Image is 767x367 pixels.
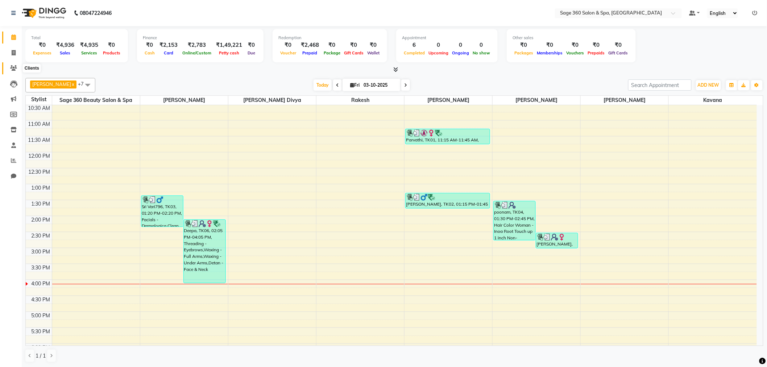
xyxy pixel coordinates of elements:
a: x [71,81,74,87]
span: Rakesh [316,96,404,105]
div: 3:30 PM [30,264,52,272]
span: Prepaids [586,50,607,55]
div: 0 [471,41,492,49]
div: ₹4,935 [77,41,101,49]
span: Wallet [365,50,381,55]
span: Kavana [669,96,757,105]
div: Redemption [278,35,381,41]
span: Completed [402,50,427,55]
div: Stylist [26,96,52,103]
div: ₹0 [278,41,298,49]
span: Upcoming [427,50,450,55]
span: [PERSON_NAME] [32,81,71,87]
div: Parvathi, TK01, 11:15 AM-11:45 AM, Men's Haircut & Styling - Top Stylist [406,129,490,144]
div: 6:00 PM [30,344,52,351]
span: Online/Custom [181,50,213,55]
div: ₹0 [143,41,157,49]
span: [PERSON_NAME] [581,96,668,105]
div: 6 [402,41,427,49]
div: 12:30 PM [27,168,52,176]
div: Finance [143,35,258,41]
div: ₹4,936 [53,41,77,49]
div: ₹2,153 [157,41,181,49]
div: 3:00 PM [30,248,52,256]
span: Products [101,50,122,55]
div: ₹0 [535,41,564,49]
div: 5:00 PM [30,312,52,319]
span: Package [322,50,342,55]
div: ₹0 [513,41,535,49]
div: ₹1,49,221 [213,41,245,49]
div: ₹2,468 [298,41,322,49]
div: ₹2,783 [181,41,213,49]
div: poonam, TK04, 01:30 PM-02:45 PM, Hair Color Woman - Inoa Root Touch up 1 inch Non-[MEDICAL_DATA],... [494,201,535,240]
span: [PERSON_NAME] Divya [228,96,316,105]
div: Total [31,35,122,41]
span: Voucher [278,50,298,55]
div: 5:30 PM [30,328,52,335]
span: +7 [78,81,89,87]
div: 1:30 PM [30,200,52,208]
span: Gift Cards [607,50,630,55]
div: 4:30 PM [30,296,52,304]
span: Due [246,50,257,55]
span: Card [162,50,175,55]
span: [PERSON_NAME] [493,96,580,105]
input: 2025-10-03 [361,80,398,91]
div: ₹0 [365,41,381,49]
div: ₹0 [101,41,122,49]
div: 11:30 AM [27,136,52,144]
span: Packages [513,50,535,55]
span: Cash [143,50,157,55]
b: 08047224946 [80,3,112,23]
span: Petty cash [217,50,241,55]
div: [PERSON_NAME], TK02, 01:15 PM-01:45 PM, Men's Haircut & Styling - Stylist [406,193,490,208]
div: 2:30 PM [30,232,52,240]
div: ₹0 [564,41,586,49]
div: ₹0 [31,41,53,49]
span: 1 / 1 [36,352,46,360]
span: Prepaid [301,50,319,55]
div: Appointment [402,35,492,41]
div: 12:00 PM [27,152,52,160]
div: 0 [427,41,450,49]
div: 0 [450,41,471,49]
span: [PERSON_NAME] [405,96,492,105]
span: Fri [348,82,361,88]
div: 4:00 PM [30,280,52,288]
span: Today [314,79,332,91]
span: Gift Cards [342,50,365,55]
button: ADD NEW [696,80,721,90]
div: ₹0 [342,41,365,49]
span: Vouchers [564,50,586,55]
div: Deepa, TK06, 02:05 PM-04:05 PM, Threading -Eyebrows,Waxing -Full Arms,Waxing -Under Arms,Detan -F... [184,220,225,283]
input: Search Appointment [628,79,692,91]
div: 11:00 AM [27,120,52,128]
div: Other sales [513,35,630,41]
span: Services [79,50,99,55]
span: Sage 360 Beauty Salon & Spa [52,96,140,105]
div: ₹0 [245,41,258,49]
div: [PERSON_NAME], TK05, 02:30 PM-03:00 PM, Threading -Eyebrows [536,233,578,248]
span: No show [471,50,492,55]
span: ADD NEW [698,82,719,88]
div: ₹0 [607,41,630,49]
span: Sales [58,50,72,55]
span: Ongoing [450,50,471,55]
img: logo [18,3,68,23]
div: 10:30 AM [27,104,52,112]
div: ₹0 [586,41,607,49]
span: Memberships [535,50,564,55]
div: Sri Vari796, TK03, 01:20 PM-02:20 PM, Facials - Dermalogica Clean Up Ritual - 30 min (Normal to [... [141,196,183,227]
div: ₹0 [322,41,342,49]
span: Expenses [31,50,53,55]
div: 1:00 PM [30,184,52,192]
div: Clients [23,64,41,73]
div: 2:00 PM [30,216,52,224]
span: [PERSON_NAME] [140,96,228,105]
